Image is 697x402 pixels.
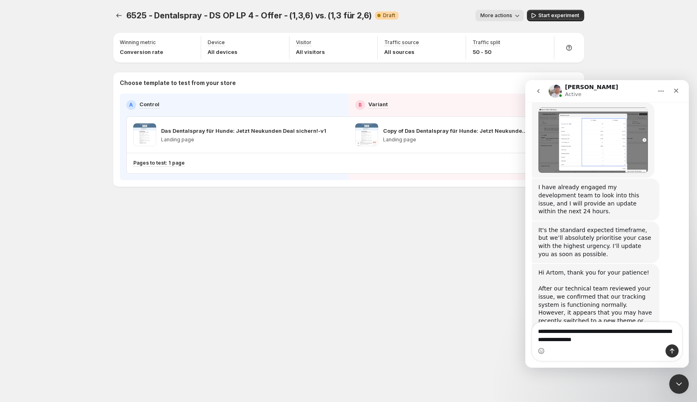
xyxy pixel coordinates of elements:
[133,123,156,146] img: Das Dentalspray für Hunde: Jetzt Neukunden Deal sichern!-v1
[480,12,512,19] span: More actions
[13,205,128,277] div: After our technical team reviewed your issue, we confirmed that our tracking system is functionin...
[120,79,578,87] p: Choose template to test from your store
[296,39,312,46] p: Visitor
[133,160,185,166] p: Pages to test: 1 page
[139,100,159,108] p: Control
[13,189,128,205] div: Hi Artom, thank you for your patience! ​
[7,242,157,264] textarea: Message…
[113,10,125,21] button: Experiments
[296,48,325,56] p: All visitors
[120,48,163,56] p: Conversion rate
[383,136,564,143] p: Landing page
[368,100,388,108] p: Variant
[355,123,378,146] img: Copy of Das Dentalspray für Hunde: Jetzt Neukunden Deal sichern!-v1
[7,184,157,366] div: Antony says…
[208,48,238,56] p: All devices
[473,48,500,56] p: 50 - 50
[126,11,372,20] span: 6525 - Dentalspray - DS OP LP 4 - Offer - (1,3,6) vs. (1,3 für 2,6)
[161,127,326,135] p: Das Dentalspray für Hunde: Jetzt Neukunden Deal sichern!-v1
[359,102,362,108] h2: B
[384,48,419,56] p: All sources
[161,136,326,143] p: Landing page
[669,374,689,394] iframe: Intercom live chat
[120,39,156,46] p: Winning metric
[538,12,579,19] span: Start experiment
[13,268,19,274] button: Emoji picker
[473,39,500,46] p: Traffic split
[525,80,689,368] iframe: Intercom live chat
[384,39,419,46] p: Traffic source
[527,10,584,21] button: Start experiment
[129,102,133,108] h2: A
[7,184,134,360] div: Hi Artom, thank you for your patience!​After our technical team reviewed your issue, we confirmed...
[383,127,528,135] p: Copy of Das Dentalspray für Hunde: Jetzt Neukunden Deal sichern!-v1
[208,39,225,46] p: Device
[475,10,524,21] button: More actions
[383,12,395,19] span: Draft
[140,264,153,277] button: Send a message…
